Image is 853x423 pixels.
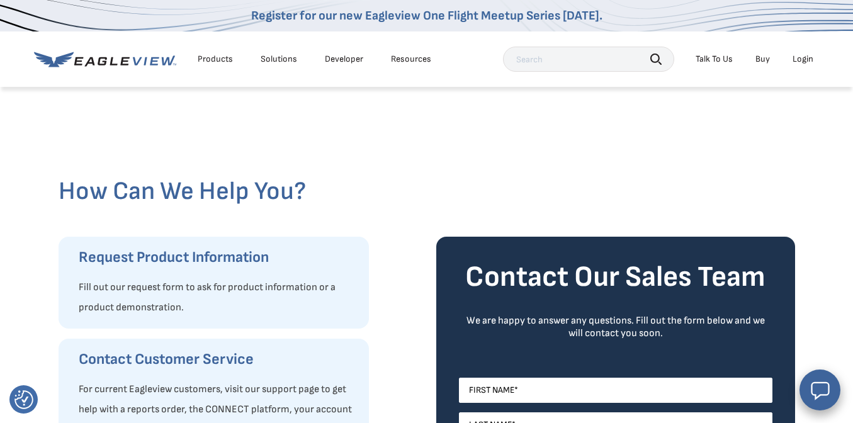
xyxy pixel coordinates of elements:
[251,8,602,23] a: Register for our new Eagleview One Flight Meetup Series [DATE].
[14,390,33,409] button: Consent Preferences
[793,54,813,65] div: Login
[59,176,795,206] h2: How Can We Help You?
[503,47,674,72] input: Search
[14,390,33,409] img: Revisit consent button
[755,54,770,65] a: Buy
[79,349,356,369] h3: Contact Customer Service
[459,315,772,340] div: We are happy to answer any questions. Fill out the form below and we will contact you soon.
[325,54,363,65] a: Developer
[696,54,733,65] div: Talk To Us
[79,278,356,318] p: Fill out our request form to ask for product information or a product demonstration.
[465,260,765,295] strong: Contact Our Sales Team
[79,247,356,268] h3: Request Product Information
[198,54,233,65] div: Products
[799,369,840,410] button: Open chat window
[261,54,297,65] div: Solutions
[391,54,431,65] div: Resources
